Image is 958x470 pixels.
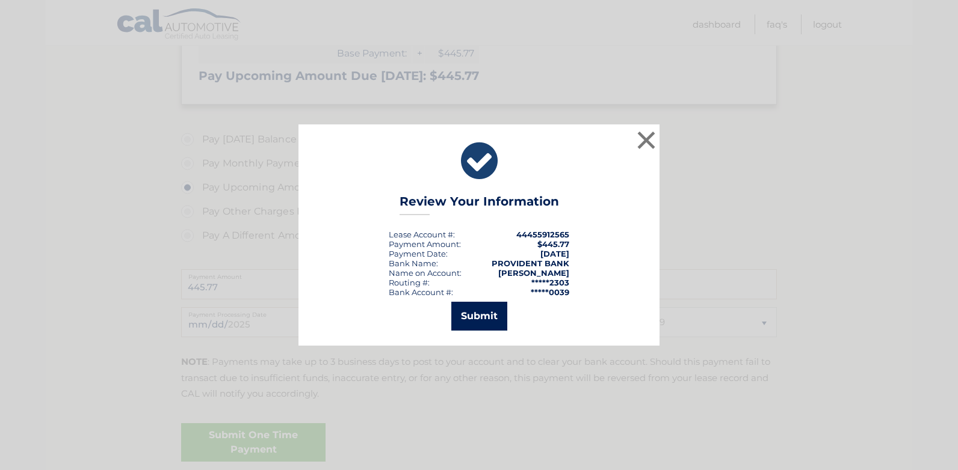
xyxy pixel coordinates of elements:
span: Payment Date [389,249,446,258]
div: Bank Account #: [389,287,453,297]
div: Name on Account: [389,268,462,278]
span: [DATE] [540,249,569,258]
button: × [634,128,658,152]
strong: PROVIDENT BANK [492,258,569,268]
div: Bank Name: [389,258,438,268]
strong: [PERSON_NAME] [498,268,569,278]
div: Payment Amount: [389,239,461,249]
div: Routing #: [389,278,430,287]
span: $445.77 [537,239,569,249]
div: : [389,249,448,258]
button: Submit [451,302,507,331]
strong: 44455912565 [516,230,569,239]
div: Lease Account #: [389,230,455,239]
h3: Review Your Information [400,194,559,215]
